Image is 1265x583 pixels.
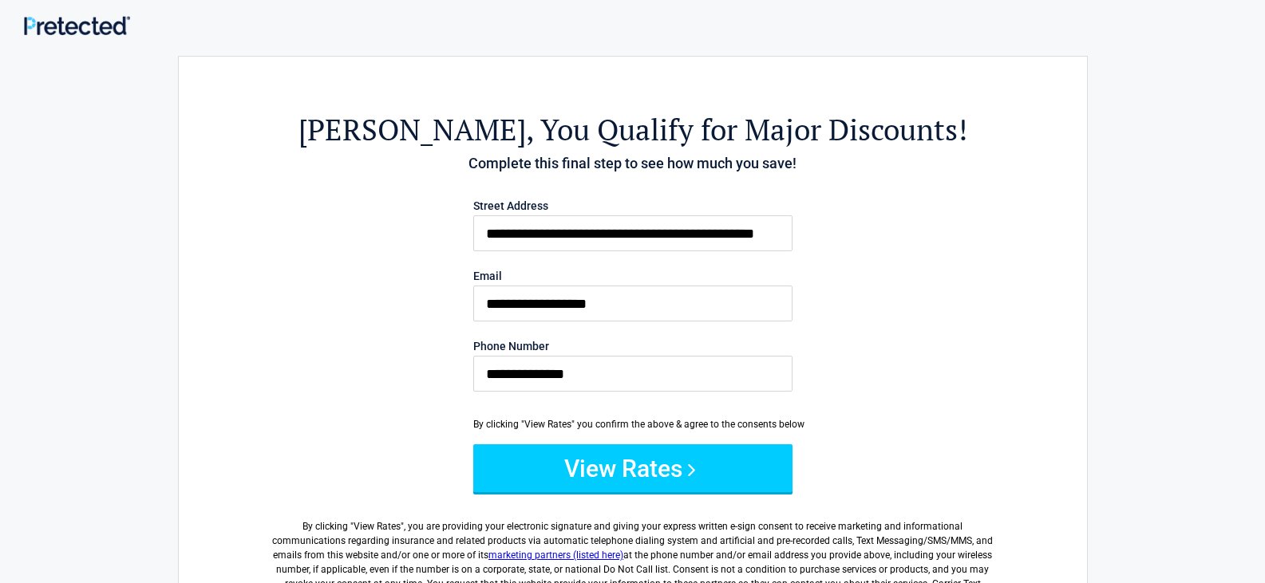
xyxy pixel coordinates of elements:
[24,16,130,35] img: Main Logo
[267,110,999,149] h2: , You Qualify for Major Discounts!
[354,521,401,532] span: View Rates
[473,417,793,431] div: By clicking "View Rates" you confirm the above & agree to the consents below
[473,270,793,282] label: Email
[473,444,793,492] button: View Rates
[473,200,793,211] label: Street Address
[298,110,526,149] span: [PERSON_NAME]
[473,341,793,352] label: Phone Number
[267,153,999,174] h4: Complete this final step to see how much you save!
[488,550,623,561] a: marketing partners (listed here)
